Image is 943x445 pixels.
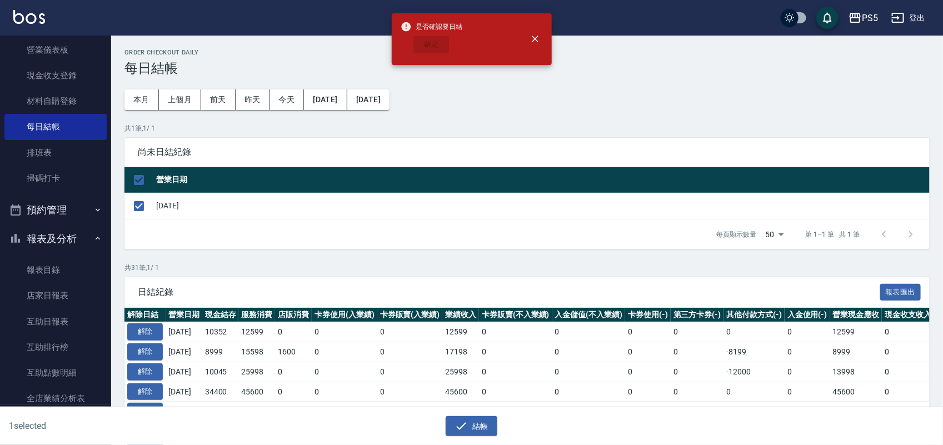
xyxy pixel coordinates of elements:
[202,382,239,402] td: 34400
[153,193,930,219] td: [DATE]
[127,403,163,420] button: 解除
[201,89,236,110] button: 前天
[166,402,202,422] td: [DATE]
[671,308,724,322] th: 第三方卡券(-)
[4,386,107,411] a: 全店業績分析表
[239,382,276,402] td: 45600
[304,89,347,110] button: [DATE]
[153,167,930,193] th: 營業日期
[377,308,443,322] th: 卡券販賣(入業績)
[4,224,107,253] button: 報表及分析
[882,342,934,362] td: 0
[275,342,312,362] td: 1600
[830,402,882,422] td: 5300
[239,342,276,362] td: 15598
[442,362,479,382] td: 25998
[882,308,934,322] th: 現金收支收入
[347,89,390,110] button: [DATE]
[830,322,882,342] td: 12599
[785,342,830,362] td: 0
[625,322,671,342] td: 0
[552,322,626,342] td: 0
[4,257,107,283] a: 報表目錄
[4,283,107,308] a: 店家日報表
[446,416,497,437] button: 結帳
[124,61,930,76] h3: 每日結帳
[671,402,724,422] td: 0
[377,402,443,422] td: 0
[882,322,934,342] td: 0
[4,88,107,114] a: 材料自購登錄
[4,63,107,88] a: 現金收支登錄
[312,322,377,342] td: 0
[671,322,724,342] td: 0
[552,308,626,322] th: 入金儲值(不入業績)
[239,308,276,322] th: 服務消費
[239,362,276,382] td: 25998
[202,342,239,362] td: 8999
[4,309,107,334] a: 互助日報表
[442,308,479,322] th: 業績收入
[4,196,107,224] button: 預約管理
[625,308,671,322] th: 卡券使用(-)
[880,286,921,297] a: 報表匯出
[166,308,202,322] th: 營業日期
[625,382,671,402] td: 0
[830,382,882,402] td: 45600
[479,402,552,422] td: 0
[552,362,626,382] td: 0
[124,89,159,110] button: 本月
[13,10,45,24] img: Logo
[844,7,882,29] button: PS5
[882,402,934,422] td: 0
[816,7,839,29] button: save
[202,362,239,382] td: 10045
[724,382,785,402] td: 0
[882,382,934,402] td: 0
[785,382,830,402] td: 0
[312,362,377,382] td: 0
[4,334,107,360] a: 互助排行榜
[479,382,552,402] td: 0
[377,322,443,342] td: 0
[785,362,830,382] td: 0
[124,49,930,56] h2: Order checkout daily
[724,322,785,342] td: 0
[4,37,107,63] a: 營業儀表板
[552,402,626,422] td: 0
[312,382,377,402] td: 0
[671,382,724,402] td: 0
[523,27,547,51] button: close
[479,342,552,362] td: 0
[552,342,626,362] td: 0
[862,11,878,25] div: PS5
[377,362,443,382] td: 0
[401,21,463,32] span: 是否確認要日結
[275,402,312,422] td: 0
[625,402,671,422] td: 0
[479,308,552,322] th: 卡券販賣(不入業績)
[166,322,202,342] td: [DATE]
[166,382,202,402] td: [DATE]
[202,308,239,322] th: 現金結存
[442,402,479,422] td: 5300
[127,343,163,361] button: 解除
[239,322,276,342] td: 12599
[166,362,202,382] td: [DATE]
[785,308,830,322] th: 入金使用(-)
[724,308,785,322] th: 其他付款方式(-)
[377,382,443,402] td: 0
[442,322,479,342] td: 12599
[479,322,552,342] td: 0
[442,382,479,402] td: 45600
[127,323,163,341] button: 解除
[442,342,479,362] td: 17198
[312,342,377,362] td: 0
[9,419,233,433] h6: 1 selected
[830,342,882,362] td: 8999
[275,362,312,382] td: 0
[270,89,305,110] button: 今天
[275,308,312,322] th: 店販消費
[761,219,788,249] div: 50
[785,402,830,422] td: 0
